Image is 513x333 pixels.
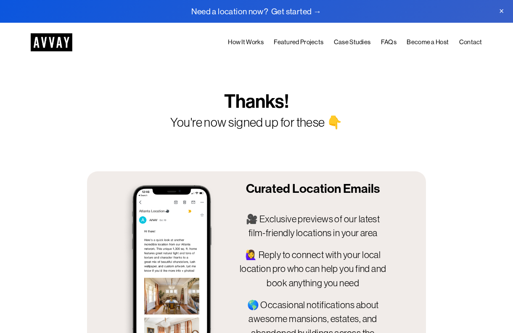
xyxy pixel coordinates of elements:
[334,37,371,48] a: Case Studies
[381,37,397,48] a: FAQs
[144,113,370,132] p: You're now signed up for these 👇
[31,33,72,51] img: AVVAY - The First Nationwide Location Scouting Co.
[238,181,388,197] h2: Curated Location Emails
[459,37,482,48] a: Contact
[162,91,350,113] h1: Thanks!
[238,212,388,240] p: 🎥 Exclusive previews of our latest film-friendly locations in your area
[274,37,323,48] a: Featured Projects
[228,37,264,48] a: How It Works
[407,37,449,48] a: Become a Host
[238,248,388,290] p: 🙋‍♀️ Reply to connect with your local location pro who can help you find and book anything you need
